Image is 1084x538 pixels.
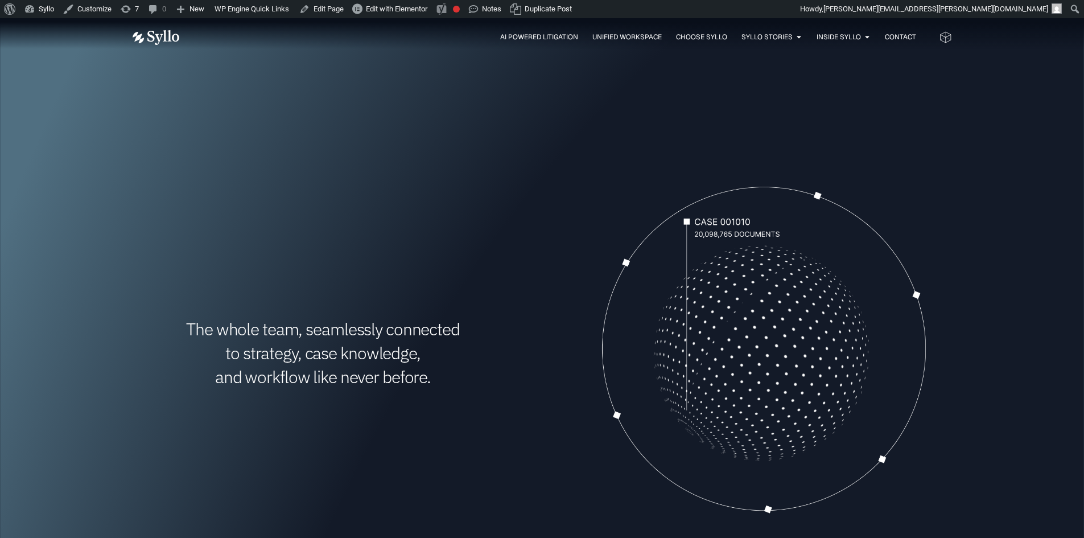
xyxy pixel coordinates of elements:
span: Edit with Elementor [366,5,427,13]
div: Focus keyphrase not set [453,6,460,13]
a: Inside Syllo [817,32,861,42]
a: Syllo Stories [741,32,793,42]
nav: Menu [202,32,916,43]
a: Choose Syllo [676,32,727,42]
a: Contact [885,32,916,42]
h1: The whole team, seamlessly connected to strategy, case knowledge, and workflow like never before. [133,317,514,389]
span: [PERSON_NAME][EMAIL_ADDRESS][PERSON_NAME][DOMAIN_NAME] [823,5,1048,13]
img: Vector [133,30,179,45]
a: AI Powered Litigation [500,32,578,42]
a: Unified Workspace [592,32,662,42]
div: Menu Toggle [202,32,916,43]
